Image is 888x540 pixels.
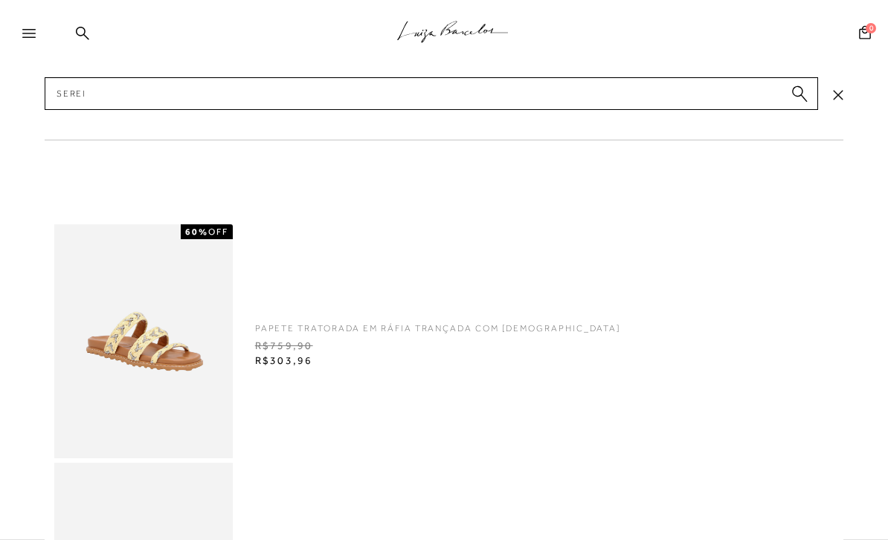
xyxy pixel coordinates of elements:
[855,25,875,45] button: 0
[866,23,876,33] span: 0
[244,350,782,372] span: R$303,96
[244,311,782,335] span: PAPETE TRATORADA EM RÁFIA TRANÇADA COM [DEMOGRAPHIC_DATA]
[45,77,819,110] input: Buscar.
[185,227,208,237] strong: 60%
[244,335,782,357] span: R$759,90
[208,227,228,237] span: OFF
[47,224,846,458] a: PAPETE TRATORADA EM RÁFIA TRANÇADA COM CRISTAIS 60%OFF PAPETE TRATORADA EM RÁFIA TRANÇADA COM [DE...
[54,224,233,458] img: PAPETE TRATORADA EM RÁFIA TRANÇADA COM CRISTAIS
